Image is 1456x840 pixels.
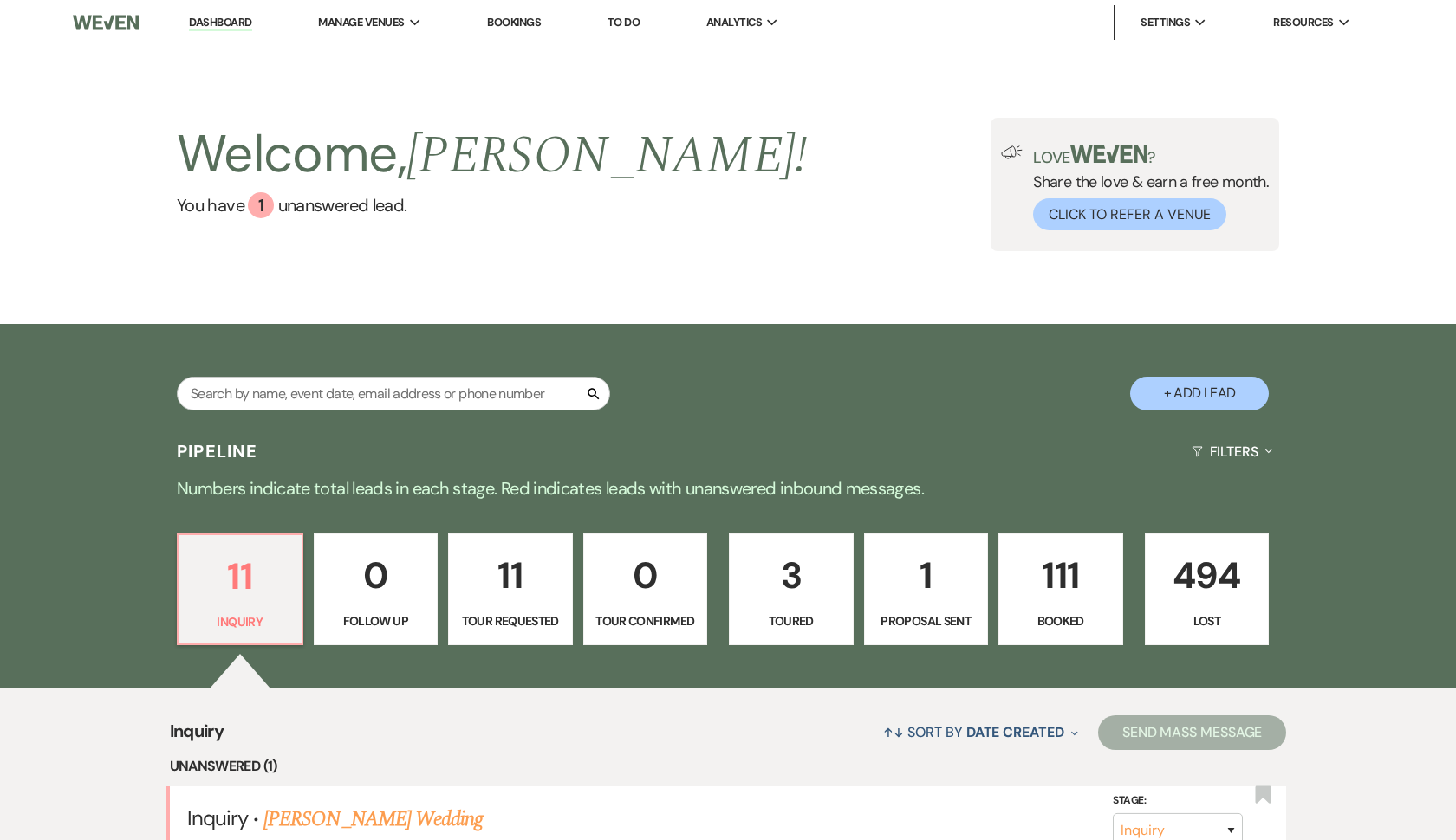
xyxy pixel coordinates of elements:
button: Send Mass Message [1098,715,1287,750]
span: [PERSON_NAME] ! [406,116,807,196]
p: Booked [1010,611,1112,630]
input: Search by name, event date, email address or phone number [177,377,610,410]
p: Toured [740,611,842,630]
li: Unanswered (1) [170,755,1287,778]
p: 494 [1156,546,1258,604]
p: 0 [325,546,427,604]
a: You have 1 unanswered lead. [177,192,807,218]
a: Dashboard [189,15,251,31]
img: loud-speaker-illustration.svg [1001,145,1023,159]
p: Numbers indicate total leads in each stage. Red indicates leads with unanswered inbound messages. [104,475,1352,502]
span: Manage Venues [318,14,404,31]
p: 111 [1010,546,1112,604]
a: 494Lost [1145,533,1270,646]
button: Sort By Date Created [876,709,1084,755]
button: + Add Lead [1130,377,1269,410]
p: Lost [1156,611,1258,630]
a: 3Toured [729,533,854,646]
button: Click to Refer a Venue [1033,198,1226,230]
p: 11 [189,547,291,605]
span: Analytics [706,14,762,31]
label: Stage: [1113,792,1243,811]
p: 0 [595,546,697,604]
a: To Do [608,15,640,29]
p: Follow Up [325,611,427,630]
a: 1Proposal Sent [864,533,989,646]
a: Bookings [487,15,541,29]
img: Weven Logo [73,4,139,41]
span: Settings [1141,14,1190,31]
a: 111Booked [998,533,1123,646]
p: Tour Confirmed [595,611,697,630]
h3: Pipeline [177,439,258,463]
div: 1 [248,192,274,218]
span: Inquiry [170,718,224,755]
span: Date Created [966,723,1064,741]
p: Tour Requested [459,611,562,630]
p: Inquiry [189,612,291,631]
p: Proposal Sent [875,611,978,630]
div: Share the love & earn a free month. [1023,145,1269,230]
a: [PERSON_NAME] Wedding [263,804,483,835]
p: 1 [875,546,978,604]
span: ↑↓ [883,723,904,741]
h2: Welcome, [177,118,807,192]
span: Inquiry [187,804,248,831]
img: weven-logo-green.svg [1070,145,1147,163]
span: Resources [1273,14,1333,31]
p: 3 [740,546,842,604]
p: 11 [459,546,562,604]
a: 0Tour Confirmed [583,533,708,646]
a: 11Inquiry [177,533,303,646]
button: Filters [1185,429,1279,475]
p: Love ? [1033,145,1269,165]
a: 11Tour Requested [448,533,573,646]
a: 0Follow Up [314,533,439,646]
